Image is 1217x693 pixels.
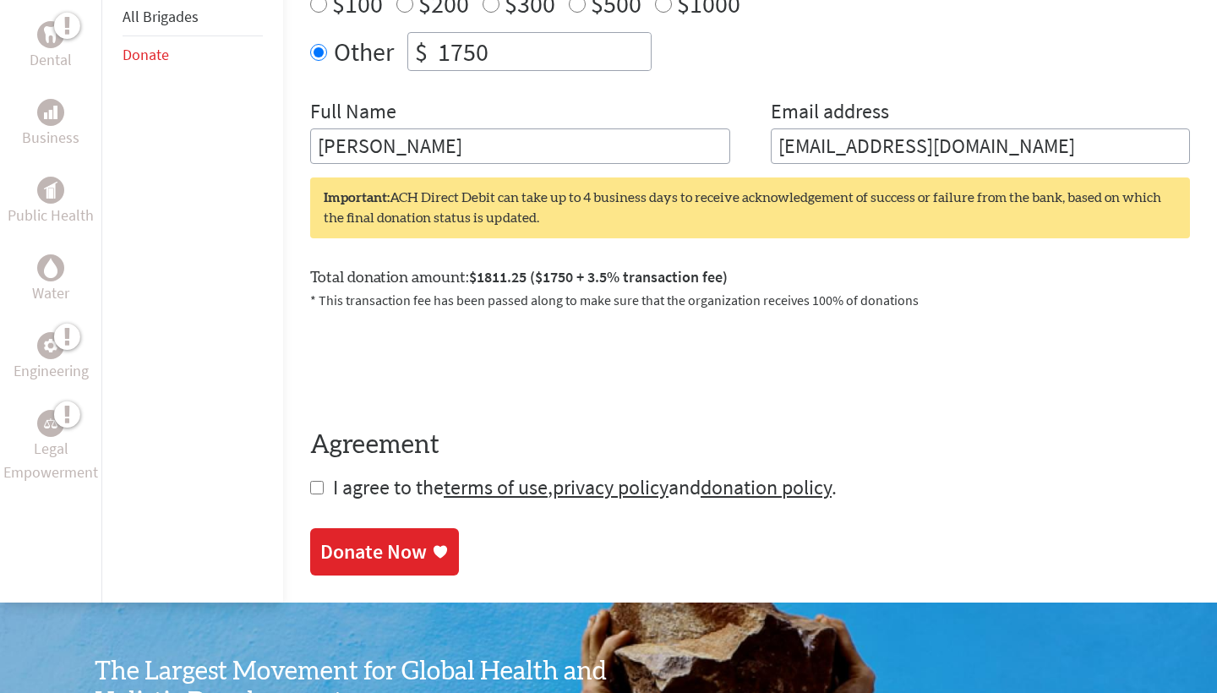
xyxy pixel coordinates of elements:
div: Legal Empowerment [37,410,64,437]
p: Engineering [14,359,89,383]
h4: Agreement [310,430,1190,461]
label: Email address [771,98,889,128]
a: terms of use [444,474,548,500]
div: Water [37,254,64,281]
label: Total donation amount: [310,265,728,290]
a: EngineeringEngineering [14,332,89,383]
input: Enter Full Name [310,128,730,164]
a: DentalDental [30,21,72,72]
strong: Important: [324,191,390,205]
span: I agree to the , and . [333,474,837,500]
span: $1811.25 ($1750 + 3.5% transaction fee) [469,267,728,286]
a: Public HealthPublic Health [8,177,94,227]
div: Business [37,99,64,126]
label: Full Name [310,98,396,128]
div: $ [408,33,434,70]
img: Engineering [44,339,57,352]
p: Business [22,126,79,150]
img: Water [44,259,57,278]
input: Your Email [771,128,1191,164]
p: Dental [30,48,72,72]
a: Legal EmpowermentLegal Empowerment [3,410,98,484]
p: Water [32,281,69,305]
p: Legal Empowerment [3,437,98,484]
a: WaterWater [32,254,69,305]
a: All Brigades [123,7,199,26]
img: Legal Empowerment [44,418,57,428]
a: privacy policy [553,474,669,500]
a: Donate [123,45,169,64]
div: Public Health [37,177,64,204]
img: Public Health [44,182,57,199]
iframe: reCAPTCHA [310,330,567,396]
div: Donate Now [320,538,427,565]
input: Enter Amount [434,33,651,70]
img: Business [44,106,57,119]
p: * This transaction fee has been passed along to make sure that the organization receives 100% of ... [310,290,1190,310]
img: Dental [44,27,57,43]
div: ACH Direct Debit can take up to 4 business days to receive acknowledgement of success or failure ... [310,177,1190,238]
label: Other [334,32,394,71]
a: Donate Now [310,528,459,576]
a: donation policy [701,474,832,500]
div: Engineering [37,332,64,359]
div: Dental [37,21,64,48]
a: BusinessBusiness [22,99,79,150]
p: Public Health [8,204,94,227]
li: Donate [123,36,263,74]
